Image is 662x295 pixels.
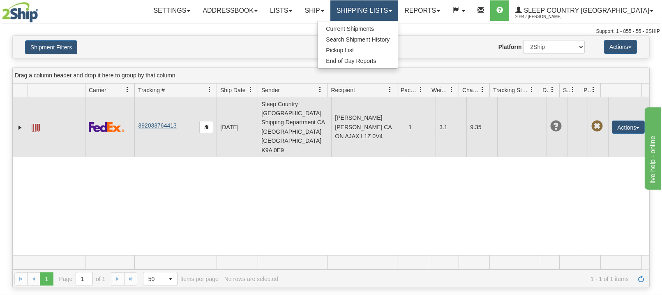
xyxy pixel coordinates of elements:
[414,83,428,97] a: Packages filter column settings
[284,276,629,282] span: 1 - 1 of 1 items
[326,26,374,32] span: Current Shipments
[550,121,562,132] span: Unknown
[76,272,92,286] input: Page 1
[224,276,279,282] div: No rows are selected
[401,86,418,94] span: Packages
[498,43,522,51] label: Platform
[545,83,559,97] a: Delivery Status filter column settings
[493,86,529,94] span: Tracking Status
[634,272,648,286] a: Refresh
[525,83,539,97] a: Tracking Status filter column settings
[120,83,134,97] a: Carrier filter column settings
[331,86,355,94] span: Recipient
[2,2,38,23] img: logo2044.jpg
[25,40,77,54] button: Shipment Filters
[475,83,489,97] a: Charge filter column settings
[203,83,217,97] a: Tracking # filter column settings
[612,121,645,134] button: Actions
[13,67,649,84] div: grid grouping header
[509,0,660,21] a: Sleep Country [GEOGRAPHIC_DATA] 2044 / [PERSON_NAME]
[431,86,449,94] span: Weight
[604,40,637,54] button: Actions
[143,272,178,286] span: Page sizes drop down
[264,0,298,21] a: Lists
[40,272,53,286] span: Page 1
[318,45,398,56] a: Pickup List
[522,7,649,14] span: Sleep Country [GEOGRAPHIC_DATA]
[217,97,258,157] td: [DATE]
[298,0,330,21] a: Ship
[138,122,176,129] a: 392033764413
[220,86,245,94] span: Ship Date
[591,121,603,132] span: Pickup Not Assigned
[164,272,177,286] span: select
[147,0,196,21] a: Settings
[326,47,354,53] span: Pickup List
[196,0,264,21] a: Addressbook
[16,123,24,132] a: Expand
[566,83,580,97] a: Shipment Issues filter column settings
[59,272,106,286] span: Page of 1
[89,122,125,132] img: 2 - FedEx Express®
[542,86,549,94] span: Delivery Status
[330,0,398,21] a: Shipping lists
[563,86,570,94] span: Shipment Issues
[515,13,577,21] span: 2044 / [PERSON_NAME]
[32,120,40,133] a: Label
[314,83,328,97] a: Sender filter column settings
[244,83,258,97] a: Ship Date filter column settings
[89,86,106,94] span: Carrier
[331,97,405,157] td: [PERSON_NAME] [PERSON_NAME] CA ON AJAX L1Z 0V4
[466,97,497,157] td: 9.35
[318,56,398,66] a: End of Day Reports
[318,34,398,45] a: Search Shipment History
[462,86,480,94] span: Charge
[138,86,165,94] span: Tracking #
[258,97,331,157] td: Sleep Country [GEOGRAPHIC_DATA] Shipping Department CA [GEOGRAPHIC_DATA] [GEOGRAPHIC_DATA] K9A 0E9
[6,5,76,15] div: live help - online
[326,36,390,43] span: Search Shipment History
[405,97,436,157] td: 1
[261,86,280,94] span: Sender
[398,0,446,21] a: Reports
[199,121,213,133] button: Copy to clipboard
[148,275,159,283] span: 50
[318,23,398,34] a: Current Shipments
[383,83,397,97] a: Recipient filter column settings
[2,28,660,35] div: Support: 1 - 855 - 55 - 2SHIP
[586,83,600,97] a: Pickup Status filter column settings
[584,86,590,94] span: Pickup Status
[143,272,219,286] span: items per page
[445,83,459,97] a: Weight filter column settings
[643,105,661,189] iframe: chat widget
[436,97,466,157] td: 3.1
[326,58,376,64] span: End of Day Reports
